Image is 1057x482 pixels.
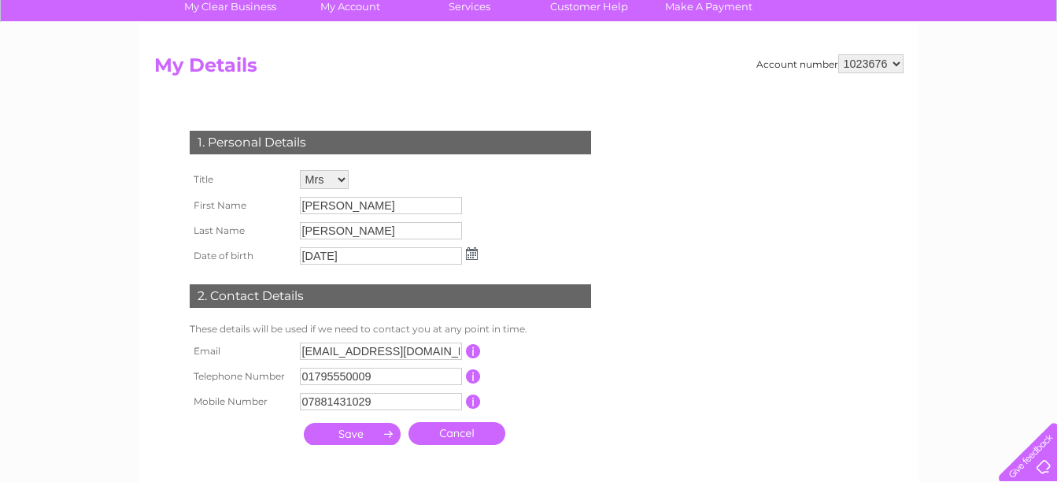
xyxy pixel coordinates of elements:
div: Account number [756,54,904,73]
input: Information [466,369,481,384]
a: Contact [952,67,991,79]
img: ... [466,247,478,260]
input: Information [466,395,481,409]
th: Date of birth [186,243,296,269]
a: Energy [819,67,854,79]
a: 0333 014 3131 [760,8,869,28]
th: Last Name [186,218,296,243]
div: Clear Business is a trading name of Verastar Limited (registered in [GEOGRAPHIC_DATA] No. 3667643... [157,9,901,76]
input: Submit [304,423,401,445]
a: Water [780,67,810,79]
td: These details will be used if we need to contact you at any point in time. [186,320,595,339]
th: Mobile Number [186,389,296,414]
th: First Name [186,193,296,218]
th: Title [186,166,296,193]
a: Log out [1005,67,1042,79]
a: Cancel [408,422,505,445]
a: Blog [920,67,943,79]
h2: My Details [154,54,904,84]
a: Telecoms [863,67,911,79]
th: Telephone Number [186,364,296,389]
input: Information [466,344,481,358]
div: 1. Personal Details [190,131,591,154]
img: logo.png [37,41,117,89]
th: Email [186,339,296,364]
div: 2. Contact Details [190,284,591,308]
